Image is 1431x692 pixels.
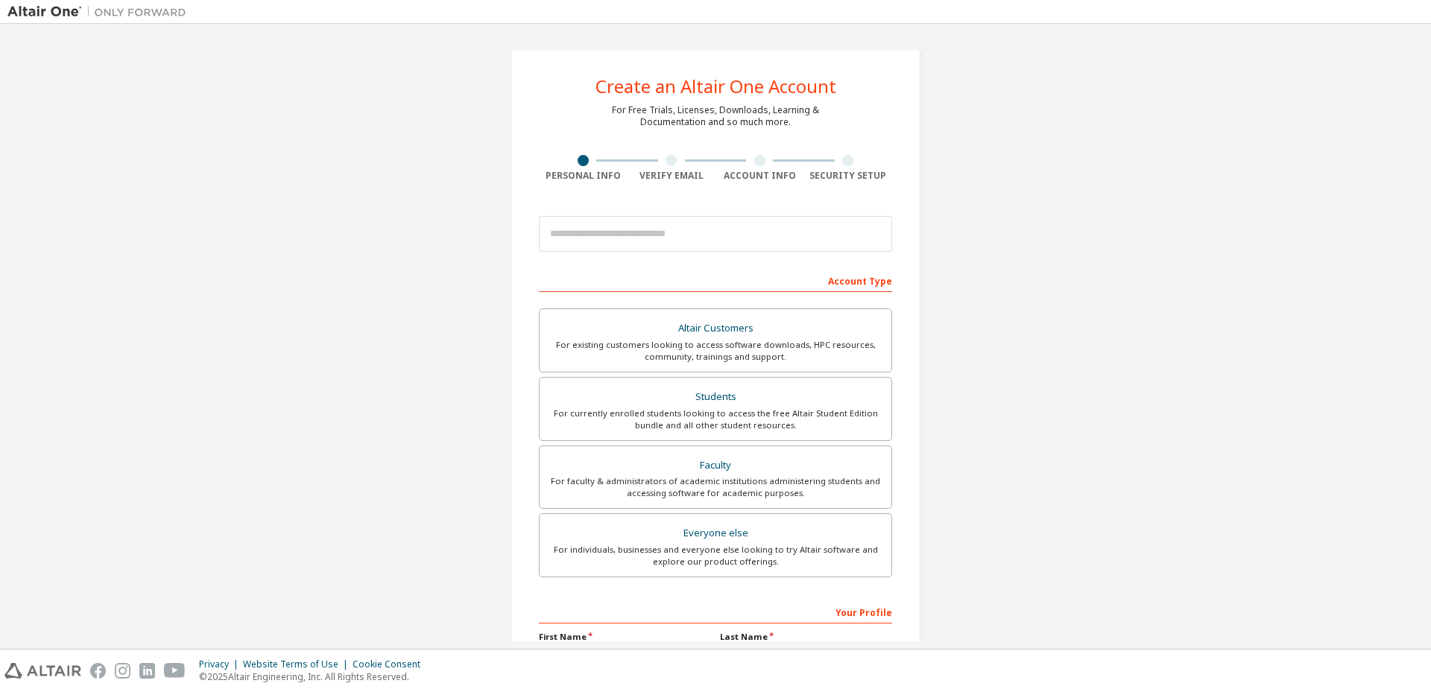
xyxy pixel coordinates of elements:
[353,658,429,670] div: Cookie Consent
[539,170,628,182] div: Personal Info
[596,77,836,95] div: Create an Altair One Account
[549,455,882,476] div: Faculty
[549,318,882,339] div: Altair Customers
[199,658,243,670] div: Privacy
[139,663,155,679] img: linkedin.svg
[612,104,819,128] div: For Free Trials, Licenses, Downloads, Learning & Documentation and so much more.
[539,600,892,623] div: Your Profile
[7,4,194,19] img: Altair One
[628,170,716,182] div: Verify Email
[549,523,882,544] div: Everyone else
[90,663,106,679] img: facebook.svg
[549,339,882,363] div: For existing customers looking to access software downloads, HPC resources, community, trainings ...
[549,544,882,568] div: For individuals, businesses and everyone else looking to try Altair software and explore our prod...
[715,170,804,182] div: Account Info
[549,475,882,499] div: For faculty & administrators of academic institutions administering students and accessing softwa...
[539,268,892,292] div: Account Type
[539,631,711,643] label: First Name
[549,387,882,407] div: Students
[164,663,186,679] img: youtube.svg
[720,631,892,643] label: Last Name
[115,663,130,679] img: instagram.svg
[199,670,429,683] p: © 2025 Altair Engineering, Inc. All Rights Reserved.
[804,170,893,182] div: Security Setup
[243,658,353,670] div: Website Terms of Use
[4,663,81,679] img: altair_logo.svg
[549,407,882,431] div: For currently enrolled students looking to access the free Altair Student Edition bundle and all ...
